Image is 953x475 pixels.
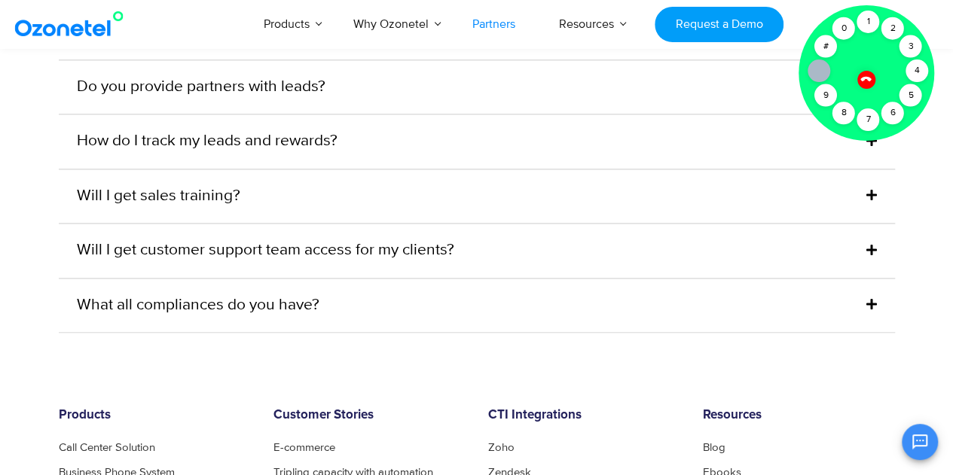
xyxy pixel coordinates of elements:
a: What all compliances do you have? [77,294,319,318]
div: What all compliances do you have? [59,279,895,333]
div: 0 [832,17,855,40]
h6: Products [59,408,251,423]
a: Request a Demo [655,7,783,42]
div: 5 [900,84,922,107]
div: Do you provide partners with leads? [59,60,895,114]
div: How do I track my leads and rewards? [59,114,895,169]
div: # [814,35,837,58]
div: 2 [881,17,904,40]
a: Will I get customer support team access for my clients? [77,239,454,263]
a: E-commerce [273,442,335,453]
a: Zoho [488,442,515,453]
div: 4 [906,59,928,82]
button: Open chat [902,424,938,460]
div: 9 [814,84,837,107]
h6: Customer Stories [273,408,466,423]
div: Will I get customer support team access for my clients? [59,224,895,278]
h6: Resources [703,408,895,423]
a: How do I track my leads and rewards? [77,129,338,154]
h6: CTI Integrations [488,408,680,423]
div: 3 [900,35,922,58]
div: 8 [832,102,855,124]
div: 6 [881,102,904,124]
a: Call Center Solution [59,442,155,453]
div: 1 [857,11,879,33]
a: Will I get sales training? [77,184,240,209]
div: 7 [857,108,879,131]
a: Do you provide partners with leads? [77,75,325,99]
div: Will I get sales training? [59,169,895,224]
